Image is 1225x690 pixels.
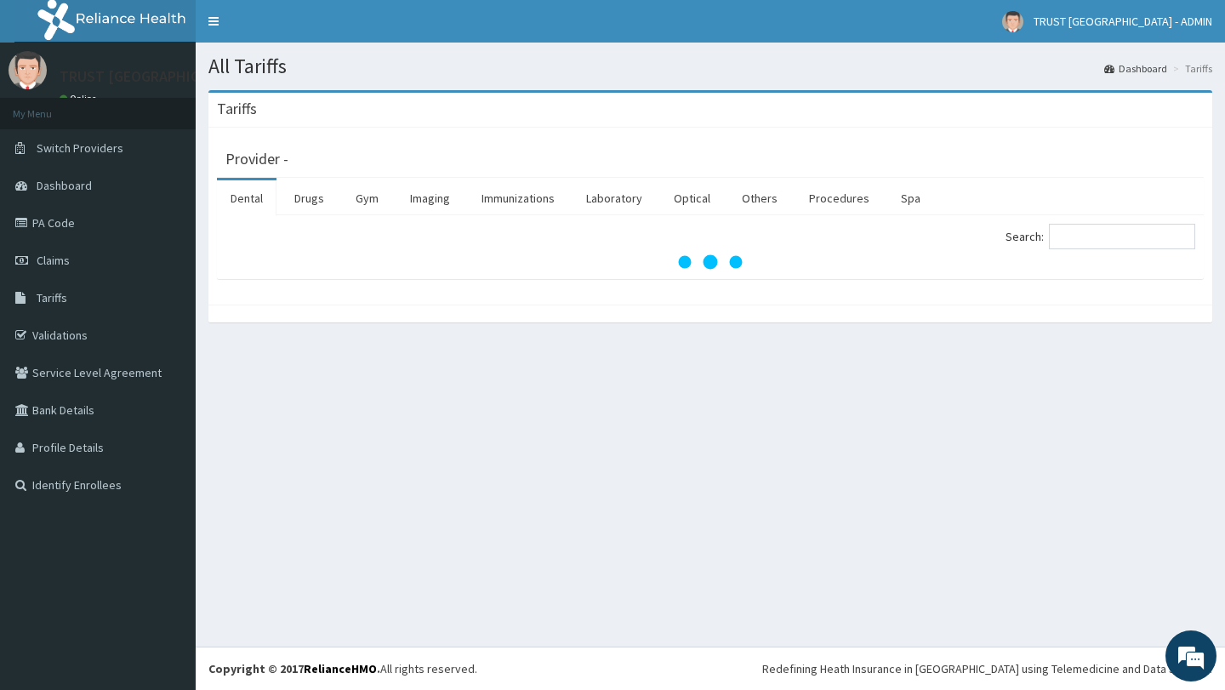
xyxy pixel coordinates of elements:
[1006,224,1195,249] label: Search:
[37,178,92,193] span: Dashboard
[1049,224,1195,249] input: Search:
[37,253,70,268] span: Claims
[676,228,744,296] svg: audio-loading
[1104,61,1167,76] a: Dashboard
[196,647,1225,690] footer: All rights reserved.
[396,180,464,216] a: Imaging
[60,93,100,105] a: Online
[728,180,791,216] a: Others
[37,290,67,305] span: Tariffs
[660,180,724,216] a: Optical
[225,151,288,167] h3: Provider -
[281,180,338,216] a: Drugs
[468,180,568,216] a: Immunizations
[217,101,257,117] h3: Tariffs
[1169,61,1212,76] li: Tariffs
[342,180,392,216] a: Gym
[37,140,123,156] span: Switch Providers
[887,180,934,216] a: Spa
[762,660,1212,677] div: Redefining Heath Insurance in [GEOGRAPHIC_DATA] using Telemedicine and Data Science!
[208,55,1212,77] h1: All Tariffs
[9,51,47,89] img: User Image
[1002,11,1023,32] img: User Image
[795,180,883,216] a: Procedures
[60,69,303,84] p: TRUST [GEOGRAPHIC_DATA] - ADMIN
[208,661,380,676] strong: Copyright © 2017 .
[304,661,377,676] a: RelianceHMO
[573,180,656,216] a: Laboratory
[217,180,276,216] a: Dental
[1034,14,1212,29] span: TRUST [GEOGRAPHIC_DATA] - ADMIN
